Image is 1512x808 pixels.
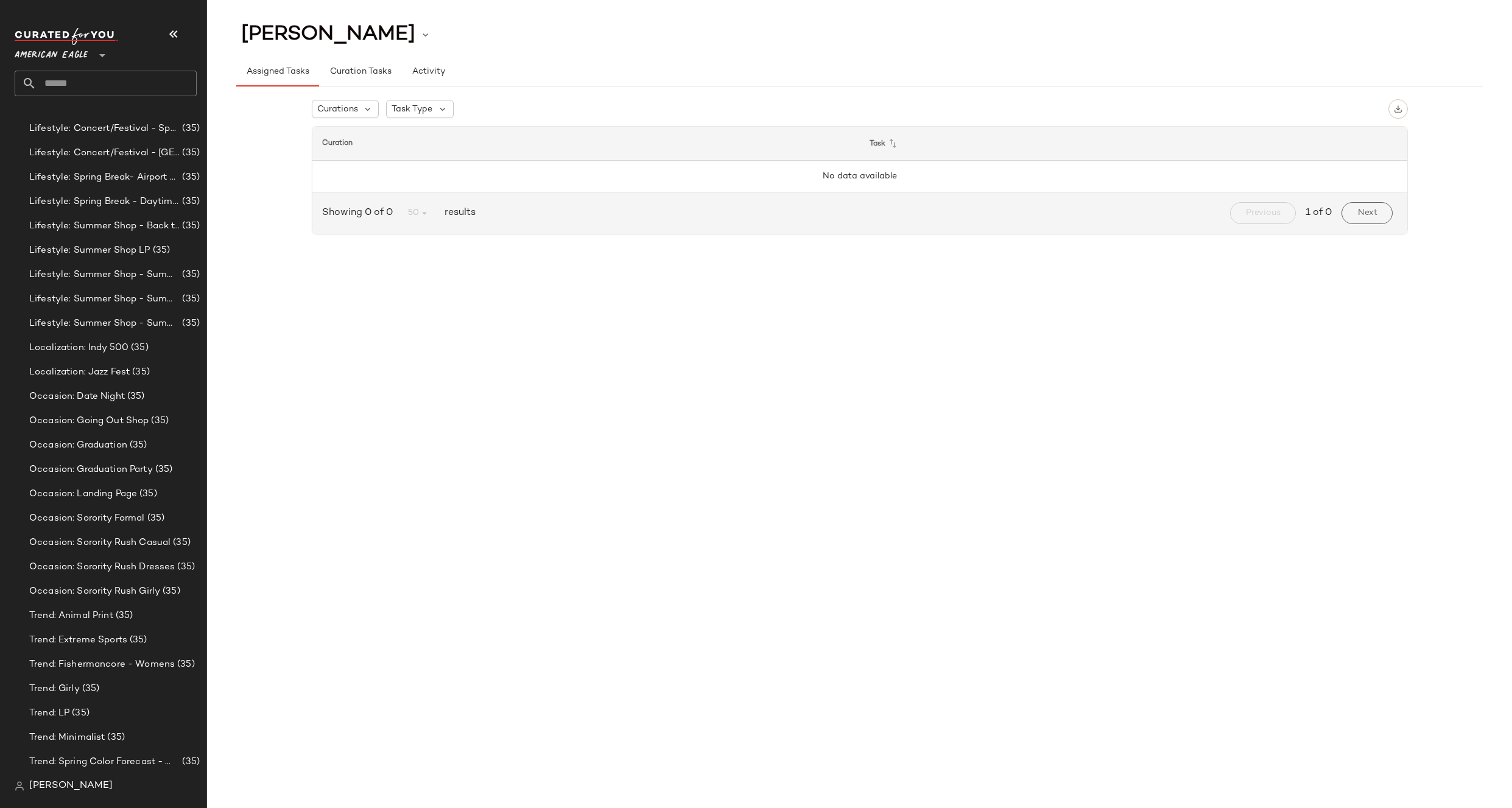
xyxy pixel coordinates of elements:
[29,487,137,501] span: Occasion: Landing Page
[29,146,180,160] span: Lifestyle: Concert/Festival - [GEOGRAPHIC_DATA]
[29,170,180,184] span: Lifestyle: Spring Break- Airport Style
[180,170,200,184] span: (35)
[160,585,180,599] span: (35)
[246,67,309,77] span: Assigned Tasks
[180,268,200,282] span: (35)
[137,487,157,501] span: (35)
[317,103,358,116] span: Curations
[29,658,175,672] span: Trend: Fishermancore - Womens
[180,755,200,769] span: (35)
[322,206,398,220] span: Showing 0 of 0
[241,23,415,46] span: [PERSON_NAME]
[29,414,149,428] span: Occasion: Going Out Shop
[180,292,200,306] span: (35)
[145,511,165,525] span: (35)
[29,292,180,306] span: Lifestyle: Summer Shop - Summer Internship
[1394,105,1402,113] img: svg%3e
[29,706,69,720] span: Trend: LP
[29,390,125,404] span: Occasion: Date Night
[29,341,128,355] span: Localization: Indy 500
[29,317,180,331] span: Lifestyle: Summer Shop - Summer Study Sessions
[29,463,153,477] span: Occasion: Graduation Party
[29,195,180,209] span: Lifestyle: Spring Break - Daytime Casual
[312,161,1407,192] td: No data available
[29,779,113,793] span: [PERSON_NAME]
[1357,208,1377,218] span: Next
[29,609,113,623] span: Trend: Animal Print
[180,122,200,136] span: (35)
[128,341,149,355] span: (35)
[180,146,200,160] span: (35)
[171,536,191,550] span: (35)
[29,755,180,769] span: Trend: Spring Color Forecast - Womens
[29,511,145,525] span: Occasion: Sorority Formal
[312,127,860,161] th: Curation
[69,706,90,720] span: (35)
[15,41,88,63] span: American Eagle
[113,609,133,623] span: (35)
[1341,202,1392,224] button: Next
[860,127,1407,161] th: Task
[153,463,173,477] span: (35)
[175,560,195,574] span: (35)
[29,268,180,282] span: Lifestyle: Summer Shop - Summer Abroad
[1306,206,1332,220] span: 1 of 0
[80,682,100,696] span: (35)
[105,731,125,745] span: (35)
[392,103,432,116] span: Task Type
[440,206,476,220] span: results
[149,414,169,428] span: (35)
[412,67,445,77] span: Activity
[29,122,180,136] span: Lifestyle: Concert/Festival - Sporty
[15,28,118,45] img: cfy_white_logo.C9jOOHJF.svg
[130,365,150,379] span: (35)
[125,390,145,404] span: (35)
[29,731,105,745] span: Trend: Minimalist
[180,317,200,331] span: (35)
[127,633,147,647] span: (35)
[180,195,200,209] span: (35)
[15,781,24,791] img: svg%3e
[150,244,171,258] span: (35)
[29,365,130,379] span: Localization: Jazz Fest
[29,585,160,599] span: Occasion: Sorority Rush Girly
[175,658,195,672] span: (35)
[329,67,391,77] span: Curation Tasks
[180,219,200,233] span: (35)
[29,560,175,574] span: Occasion: Sorority Rush Dresses
[29,244,150,258] span: Lifestyle: Summer Shop LP
[29,536,171,550] span: Occasion: Sorority Rush Casual
[29,682,80,696] span: Trend: Girly
[29,438,127,452] span: Occasion: Graduation
[29,633,127,647] span: Trend: Extreme Sports
[29,219,180,233] span: Lifestyle: Summer Shop - Back to School Essentials
[127,438,147,452] span: (35)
